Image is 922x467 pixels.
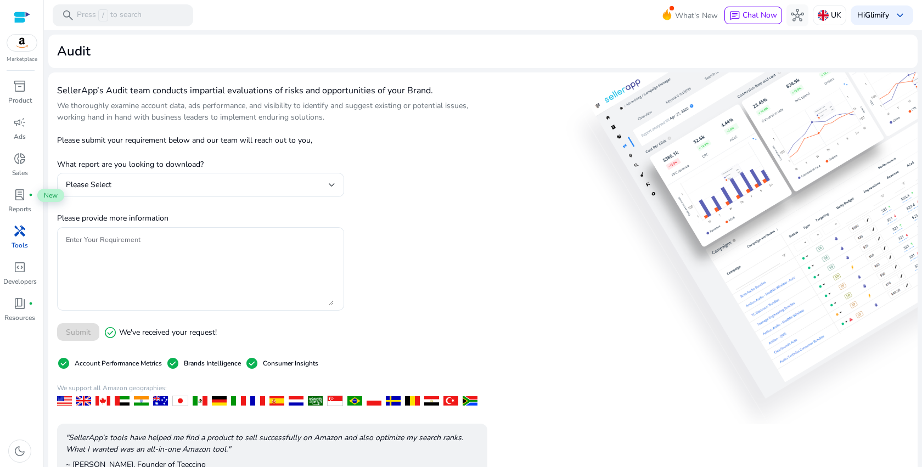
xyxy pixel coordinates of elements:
span: hub [791,9,804,22]
p: Brands Intelligence [184,358,241,368]
span: Chat Now [743,10,777,20]
h4: SellerApp’s Audit team conducts impartial evaluations of risks and opportunities of your Brand. [57,86,487,96]
p: Sales [12,168,28,178]
p: Reports [8,204,31,214]
h2: Audit [57,43,91,59]
span: fiber_manual_record [29,193,33,197]
span: code_blocks [13,261,26,274]
p: Hi [857,12,889,19]
p: Please submit your requirement below and our team will reach out to you, [57,134,344,146]
span: check_circle [166,357,179,370]
span: check_circle [245,357,258,370]
p: "SellerApp’s tools have helped me find a product to sell successfully on Amazon and also optimize... [66,432,479,455]
span: What's New [675,6,718,25]
p: Ads [14,132,26,142]
p: Marketplace [7,55,37,64]
span: / [98,9,108,21]
p: Consumer Insights [263,358,318,368]
span: campaign [13,116,26,129]
span: chat [729,10,740,21]
span: handyman [13,224,26,238]
span: book_4 [13,297,26,310]
span: check_circle [57,357,70,370]
p: Resources [4,313,35,323]
span: inventory_2 [13,80,26,93]
span: check_circle [104,326,117,339]
p: Product [8,95,32,105]
span: search [61,9,75,22]
span: dark_mode [13,445,26,458]
p: Tools [12,240,28,250]
span: keyboard_arrow_down [893,9,907,22]
span: donut_small [13,152,26,165]
p: We thoroughly examine account data, ads performance, and visibility to identify and suggest exist... [57,100,487,123]
p: Press to search [77,9,142,21]
img: uk.svg [818,10,829,21]
p: We support all Amazon geographies: [57,383,487,393]
b: Glimify [865,10,889,20]
p: We've received your request! [104,326,217,339]
p: Developers [3,277,37,286]
span: lab_profile [13,188,26,201]
p: What report are you looking to download? [57,150,344,170]
p: Please provide more information [57,212,344,224]
img: amazon.svg [7,35,37,51]
button: hub [786,4,808,26]
p: Account Performance Metrics [75,358,162,368]
p: UK [831,5,841,25]
button: chatChat Now [724,7,782,24]
span: fiber_manual_record [29,301,33,306]
span: Please Select [66,179,111,190]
